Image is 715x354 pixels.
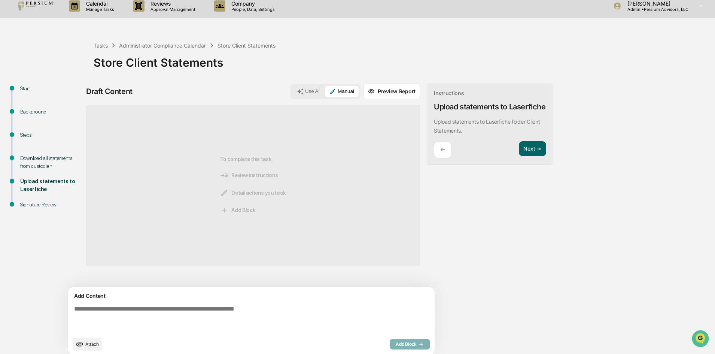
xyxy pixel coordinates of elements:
button: Start new chat [127,60,136,69]
div: Upload statements to Laserfiche [20,178,82,193]
span: Review instructions [220,171,278,179]
p: Calendar [80,0,118,7]
a: Powered byPylon [53,127,91,133]
button: Manual [325,86,359,97]
div: Tasks [94,42,108,49]
div: To complete this task, [220,118,286,253]
span: Pylon [74,127,91,133]
p: Reviews [144,0,199,7]
div: 🔎 [7,109,13,115]
button: Next ➔ [519,141,546,157]
p: Admin • Persium Advisors, LLC [621,7,688,12]
p: Manage Tasks [80,7,118,12]
p: How can we help? [7,16,136,28]
div: Signature Review [20,201,82,209]
div: Draft Content [86,87,133,96]
div: We're available if you need us! [25,65,95,71]
div: Instructions [434,90,464,96]
p: People, Data, Settings [225,7,279,12]
p: ​Upload statements to Laserfiche folder Client Statements. [434,118,540,134]
p: [PERSON_NAME] [621,0,688,7]
iframe: Open customer support [691,329,711,350]
span: Add Block [220,206,255,214]
span: Attestations [62,94,93,102]
a: 🗄️Attestations [51,91,96,105]
div: Download all statements from custodian [20,154,82,170]
a: 🖐️Preclearance [4,91,51,105]
p: ← [440,146,445,153]
a: 🔎Data Lookup [4,106,50,119]
button: Use AI [292,86,324,97]
div: Store Client Statements [94,50,711,69]
p: Approval Management [144,7,199,12]
div: Start [20,85,82,93]
span: Preclearance [15,94,48,102]
div: Start new chat [25,57,123,65]
div: Upload statements to Laserfiche [434,102,546,111]
img: 1746055101610-c473b297-6a78-478c-a979-82029cc54cd1 [7,57,21,71]
span: Data Lookup [15,109,47,116]
div: Store Client Statements [217,42,276,49]
div: Administrator Compliance Calendar [119,42,206,49]
span: Attach [85,341,99,347]
div: Background [20,108,82,116]
button: upload document [73,338,102,351]
button: Preview Report [363,84,420,99]
img: logo [18,1,54,10]
div: Add Content [73,291,430,300]
div: 🗄️ [54,95,60,101]
span: Detail actions you took [220,189,286,197]
div: 🖐️ [7,95,13,101]
p: Company [225,0,279,7]
div: Steps [20,131,82,139]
